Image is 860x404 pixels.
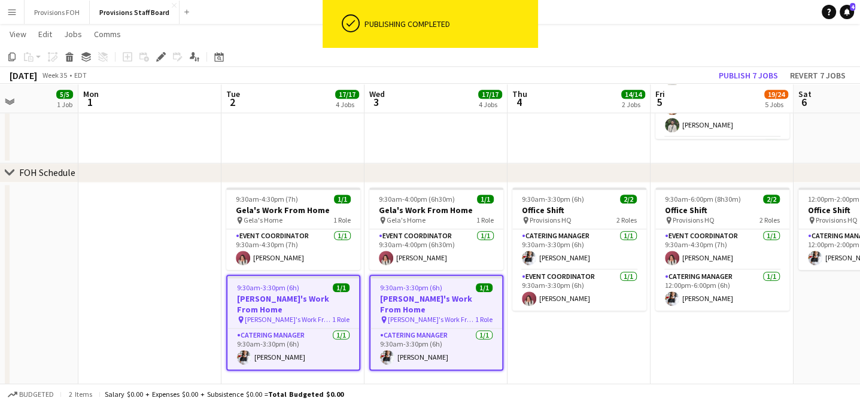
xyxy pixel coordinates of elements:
span: 2/2 [763,195,780,203]
span: Sat [798,89,812,99]
app-job-card: 9:30am-4:00pm (6h30m)1/1Gela's Work From Home Gela's Home1 RoleEvent Coordinator1/19:30am-4:00pm ... [369,187,503,270]
h3: [PERSON_NAME]'s Work From Home [370,293,502,315]
app-card-role: Catering Manager1/19:30am-3:30pm (6h)[PERSON_NAME] [370,329,502,369]
span: 14/14 [621,90,645,99]
button: Publish 7 jobs [714,68,783,83]
span: Mon [83,89,99,99]
span: Gela's Home [387,215,426,224]
span: Comms [94,29,121,40]
a: 4 [840,5,854,19]
span: 19/24 [764,90,788,99]
span: Fri [655,89,665,99]
div: 5 Jobs [765,100,788,109]
span: [PERSON_NAME]'s Work From Home [388,315,475,324]
app-card-role: Catering Manager1/19:30am-3:30pm (6h)[PERSON_NAME] [227,329,359,369]
h3: [PERSON_NAME]'s Work From Home [227,293,359,315]
span: Provisions HQ [816,215,858,224]
span: 2 Roles [616,215,637,224]
span: View [10,29,26,40]
span: Budgeted [19,390,54,399]
span: 3 [367,95,385,109]
app-card-role: Catering Manager1/19:30am-3:30pm (6h)[PERSON_NAME] [512,229,646,270]
app-card-role: Event Coordinator1/19:30am-4:30pm (7h)[PERSON_NAME] [655,229,789,270]
span: 2 Roles [759,215,780,224]
div: 4 Jobs [336,100,358,109]
span: 1/1 [333,283,350,292]
div: Publishing completed [364,19,533,29]
span: 9:30am-4:30pm (7h) [236,195,298,203]
span: 2 [224,95,240,109]
span: [PERSON_NAME]'s Work From Home [245,315,332,324]
app-job-card: 9:30am-6:00pm (8h30m)2/2Office Shift Provisions HQ2 RolesEvent Coordinator1/19:30am-4:30pm (7h)[P... [655,187,789,311]
span: 9:30am-3:30pm (6h) [522,195,584,203]
span: Provisions HQ [530,215,572,224]
app-card-role: Event Coordinator1/19:30am-4:30pm (7h)[PERSON_NAME] [226,229,360,270]
span: Week 35 [39,71,69,80]
span: Jobs [64,29,82,40]
span: 17/17 [478,90,502,99]
span: 9:30am-4:00pm (6h30m) [379,195,455,203]
span: Edit [38,29,52,40]
span: 1 Role [475,315,493,324]
app-card-role: Catering Manager1/112:00pm-6:00pm (6h)[PERSON_NAME] [655,270,789,311]
span: 9:30am-3:30pm (6h) [380,283,442,292]
span: Tue [226,89,240,99]
span: 6 [797,95,812,109]
span: 4 [510,95,527,109]
span: 1/1 [477,195,494,203]
h3: Office Shift [655,205,789,215]
app-card-role: Event Coordinator1/19:30am-4:00pm (6h30m)[PERSON_NAME] [369,229,503,270]
app-job-card: 9:30am-3:30pm (6h)1/1[PERSON_NAME]'s Work From Home [PERSON_NAME]'s Work From Home1 RoleCatering ... [226,275,360,370]
a: Edit [34,26,57,42]
div: EDT [74,71,87,80]
span: Thu [512,89,527,99]
span: 2/2 [620,195,637,203]
div: FOH Schedule [19,166,75,178]
button: Provisions FOH [25,1,90,24]
div: 2 Jobs [622,100,645,109]
a: Jobs [59,26,87,42]
div: 4 Jobs [479,100,502,109]
div: [DATE] [10,69,37,81]
span: 1/1 [476,283,493,292]
button: Budgeted [6,388,56,401]
span: 4 [850,3,855,11]
span: 1/1 [334,195,351,203]
a: Comms [89,26,126,42]
h3: Gela's Work From Home [226,205,360,215]
span: 1 Role [333,215,351,224]
a: View [5,26,31,42]
span: 5 [654,95,665,109]
span: 1 [81,95,99,109]
span: 9:30am-6:00pm (8h30m) [665,195,741,203]
span: 9:30am-3:30pm (6h) [237,283,299,292]
div: Salary $0.00 + Expenses $0.00 + Subsistence $0.00 = [105,390,344,399]
app-card-role: Event Coordinator1/19:30am-3:30pm (6h)[PERSON_NAME] [512,270,646,311]
span: 2 items [66,390,95,399]
span: 17/17 [335,90,359,99]
h3: Gela's Work From Home [369,205,503,215]
span: 1 Role [332,315,350,324]
div: 1 Job [57,100,72,109]
button: Revert 7 jobs [785,68,850,83]
span: Gela's Home [244,215,282,224]
button: Provisions Staff Board [90,1,180,24]
span: Total Budgeted $0.00 [268,390,344,399]
app-job-card: 9:30am-3:30pm (6h)1/1[PERSON_NAME]'s Work From Home [PERSON_NAME]'s Work From Home1 RoleCatering ... [369,275,503,370]
span: 1 Role [476,215,494,224]
app-job-card: 9:30am-4:30pm (7h)1/1Gela's Work From Home Gela's Home1 RoleEvent Coordinator1/19:30am-4:30pm (7h... [226,187,360,270]
span: Wed [369,89,385,99]
span: Provisions HQ [673,215,715,224]
span: 5/5 [56,90,73,99]
h3: Office Shift [512,205,646,215]
app-job-card: 9:30am-3:30pm (6h)2/2Office Shift Provisions HQ2 RolesCatering Manager1/19:30am-3:30pm (6h)[PERSO... [512,187,646,311]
